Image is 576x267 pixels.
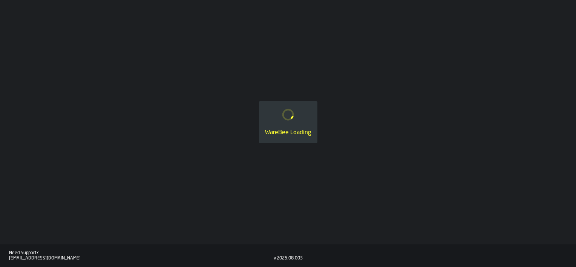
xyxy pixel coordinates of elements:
[274,256,277,261] div: v.
[9,250,274,261] a: Need Support?[EMAIL_ADDRESS][DOMAIN_NAME]
[9,256,274,261] div: [EMAIL_ADDRESS][DOMAIN_NAME]
[277,256,303,261] div: 2025.08.003
[265,128,311,137] div: WareBee Loading
[9,250,274,256] div: Need Support?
